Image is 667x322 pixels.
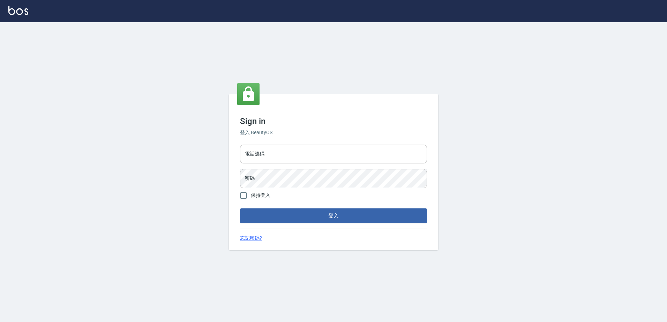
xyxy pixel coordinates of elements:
button: 登入 [240,208,427,223]
a: 忘記密碼? [240,235,262,242]
span: 保持登入 [251,192,270,199]
h3: Sign in [240,116,427,126]
img: Logo [8,6,28,15]
h6: 登入 BeautyOS [240,129,427,136]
